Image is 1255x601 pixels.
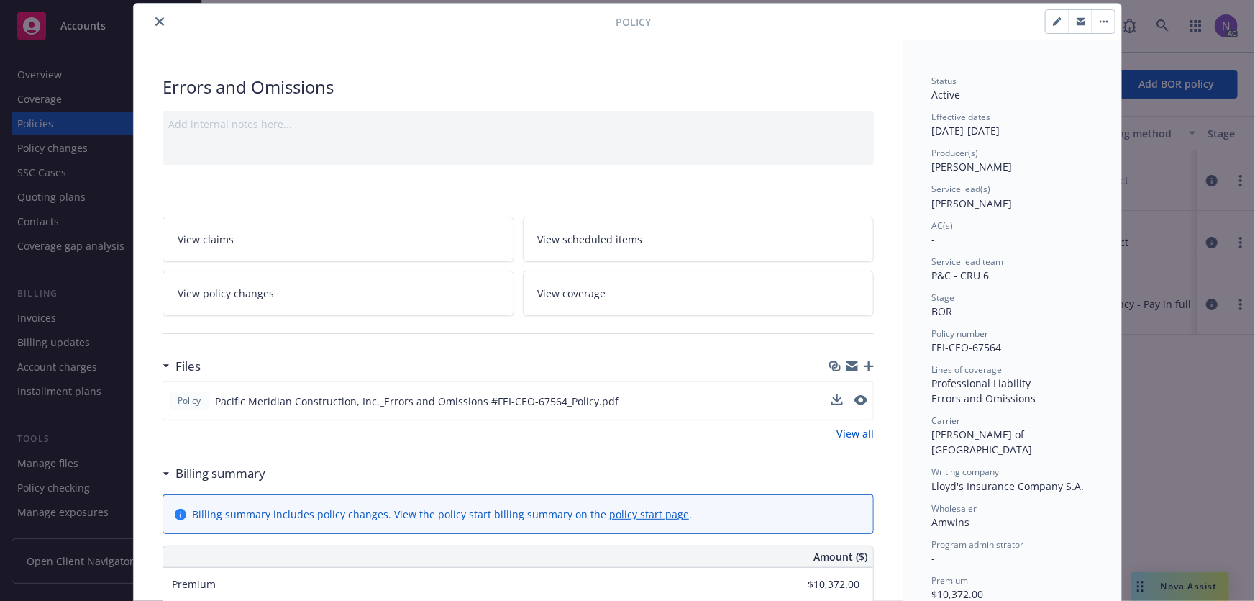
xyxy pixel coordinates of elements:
[931,75,957,87] span: Status
[931,479,1084,493] span: Lloyd's Insurance Company S.A.
[931,111,1092,138] div: [DATE] - [DATE]
[175,394,204,407] span: Policy
[931,340,1001,354] span: FEI-CEO-67564
[931,147,978,159] span: Producer(s)
[931,327,988,340] span: Policy number
[163,464,265,483] div: Billing summary
[523,271,875,316] a: View coverage
[775,574,868,595] input: 0.00
[931,196,1012,210] span: [PERSON_NAME]
[175,357,201,376] h3: Files
[931,363,1002,376] span: Lines of coverage
[163,217,514,262] a: View claims
[831,394,843,405] button: download file
[609,507,689,521] a: policy start page
[813,549,867,564] span: Amount ($)
[831,394,843,409] button: download file
[172,577,216,591] span: Premium
[931,551,935,565] span: -
[931,428,1032,456] span: [PERSON_NAME] of [GEOGRAPHIC_DATA]
[151,13,168,30] button: close
[931,587,983,601] span: $10,372.00
[163,75,874,99] div: Errors and Omissions
[854,395,867,405] button: preview file
[931,466,999,478] span: Writing company
[931,391,1092,406] div: Errors and Omissions
[931,376,1092,391] div: Professional Liability
[175,464,265,483] h3: Billing summary
[931,256,1003,268] span: Service lead team
[163,271,514,316] a: View policy changes
[836,426,874,441] a: View all
[163,357,201,376] div: Files
[931,502,977,515] span: Wholesaler
[192,507,692,522] div: Billing summary includes policy changes. View the policy start billing summary on the .
[931,88,960,101] span: Active
[854,394,867,409] button: preview file
[616,14,651,30] span: Policy
[931,415,960,427] span: Carrier
[168,117,868,132] div: Add internal notes here...
[931,515,969,529] span: Amwins
[931,160,1012,173] span: [PERSON_NAME]
[931,268,989,282] span: P&C - CRU 6
[523,217,875,262] a: View scheduled items
[178,232,234,247] span: View claims
[931,232,935,246] span: -
[215,394,619,409] span: Pacific Meridian Construction, Inc._Errors and Omissions #FEI-CEO-67564_Policy.pdf
[931,304,952,318] span: BOR
[931,183,990,195] span: Service lead(s)
[931,220,953,232] span: AC(s)
[538,232,643,247] span: View scheduled items
[931,538,1023,551] span: Program administrator
[931,574,968,587] span: Premium
[931,111,990,123] span: Effective dates
[538,286,606,301] span: View coverage
[178,286,274,301] span: View policy changes
[931,292,954,304] span: Stage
